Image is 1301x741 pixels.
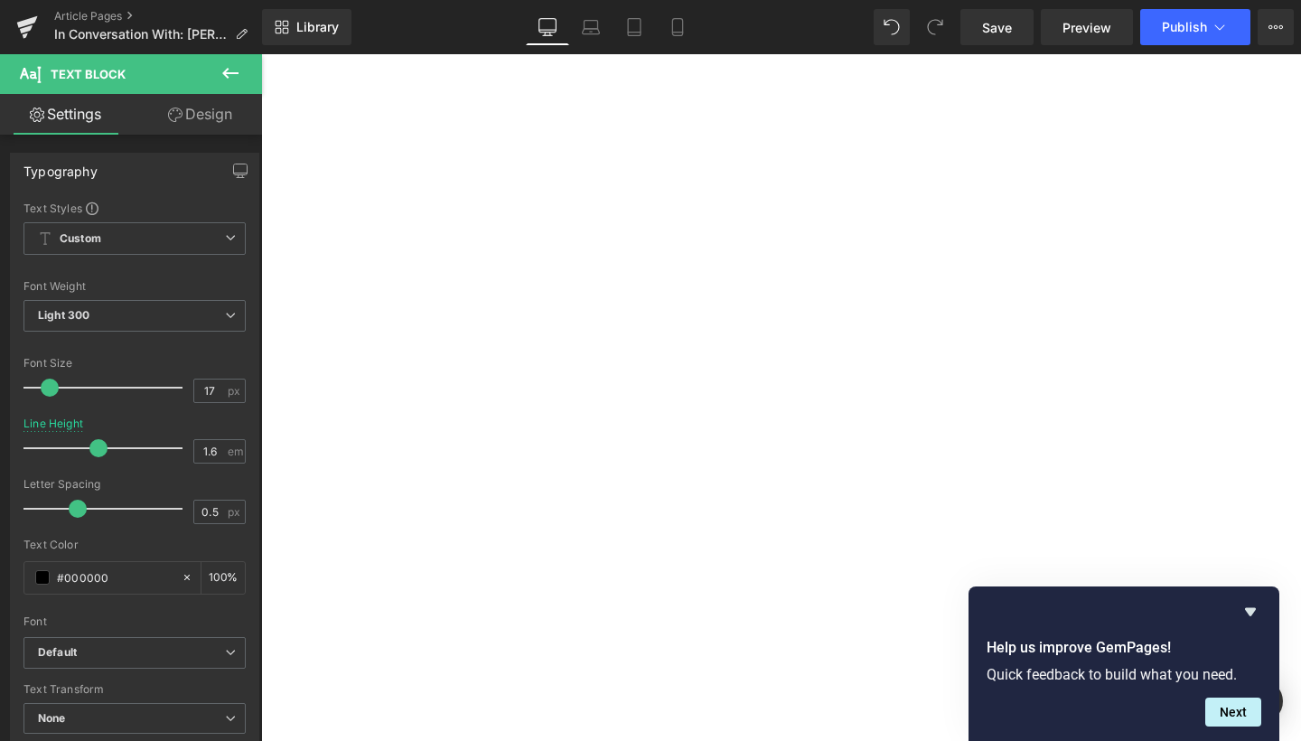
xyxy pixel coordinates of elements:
[874,9,910,45] button: Undo
[1240,601,1261,623] button: Hide survey
[23,357,246,370] div: Font Size
[262,9,351,45] a: New Library
[201,562,245,594] div: %
[38,308,89,322] b: Light 300
[60,231,101,247] b: Custom
[296,19,339,35] span: Library
[23,683,246,696] div: Text Transform
[228,506,243,518] span: px
[23,280,246,293] div: Font Weight
[1062,18,1111,37] span: Preview
[57,567,173,587] input: Color
[613,9,656,45] a: Tablet
[987,666,1261,683] p: Quick feedback to build what you need.
[228,446,243,457] span: em
[656,9,699,45] a: Mobile
[1205,698,1261,727] button: Next question
[987,637,1261,659] h2: Help us improve GemPages!
[23,615,246,628] div: Font
[526,9,569,45] a: Desktop
[38,711,66,725] b: None
[54,27,228,42] span: In Conversation With: [PERSON_NAME]
[38,645,77,661] i: Default
[23,154,98,179] div: Typography
[228,385,243,397] span: px
[569,9,613,45] a: Laptop
[917,9,953,45] button: Redo
[23,417,83,430] div: Line Height
[54,9,262,23] a: Article Pages
[23,539,246,551] div: Text Color
[51,67,126,81] span: Text Block
[23,201,246,215] div: Text Styles
[982,18,1012,37] span: Save
[987,601,1261,727] div: Help us improve GemPages!
[1258,9,1294,45] button: More
[135,94,266,135] a: Design
[23,478,246,491] div: Letter Spacing
[1041,9,1133,45] a: Preview
[1140,9,1250,45] button: Publish
[1162,20,1207,34] span: Publish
